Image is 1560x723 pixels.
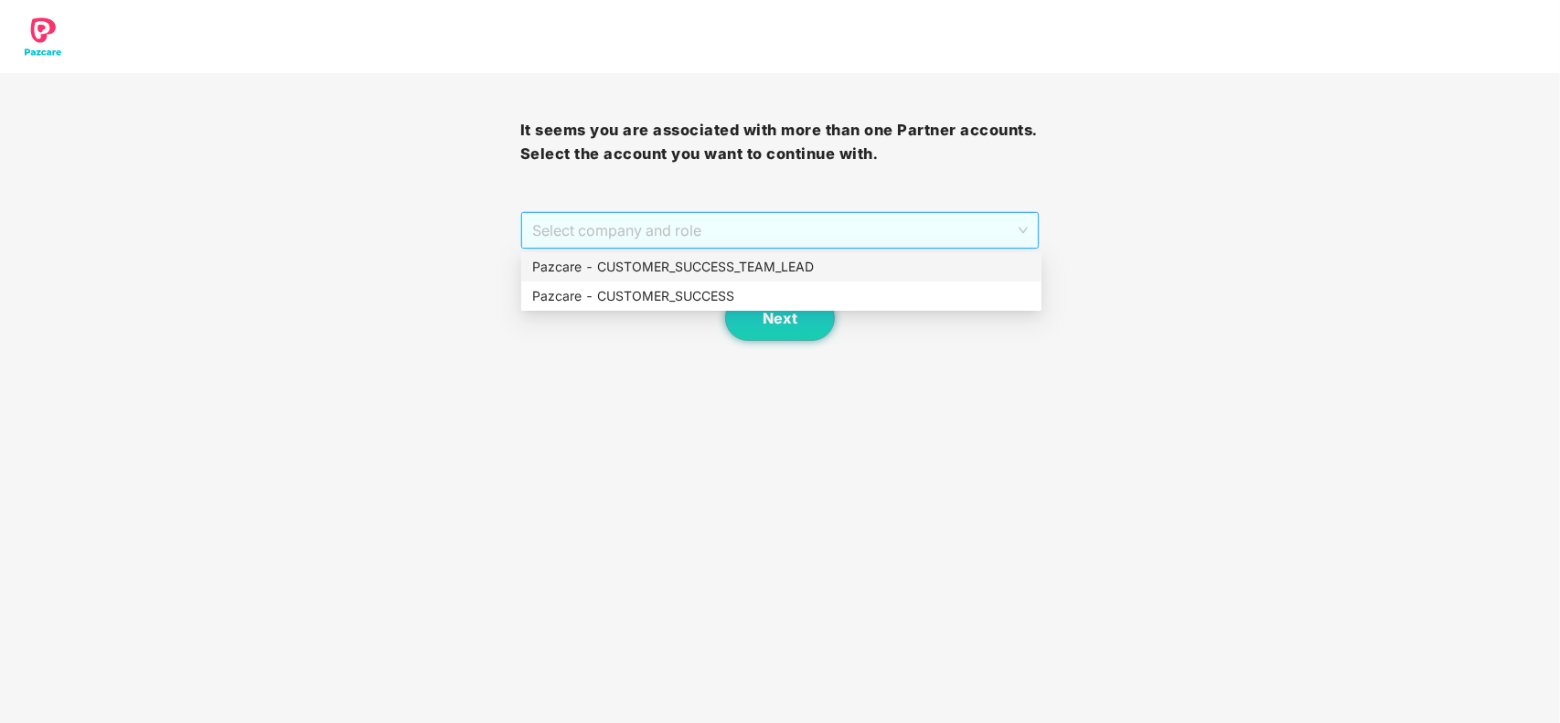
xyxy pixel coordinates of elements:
span: Next [763,310,797,327]
div: Pazcare - CUSTOMER_SUCCESS_TEAM_LEAD [521,252,1042,282]
div: Pazcare - CUSTOMER_SUCCESS_TEAM_LEAD [532,257,1031,277]
div: Pazcare - CUSTOMER_SUCCESS [532,286,1031,306]
span: Select company and role [532,213,1029,248]
button: Next [725,295,835,341]
h3: It seems you are associated with more than one Partner accounts. Select the account you want to c... [520,119,1041,165]
div: Pazcare - CUSTOMER_SUCCESS [521,282,1042,311]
